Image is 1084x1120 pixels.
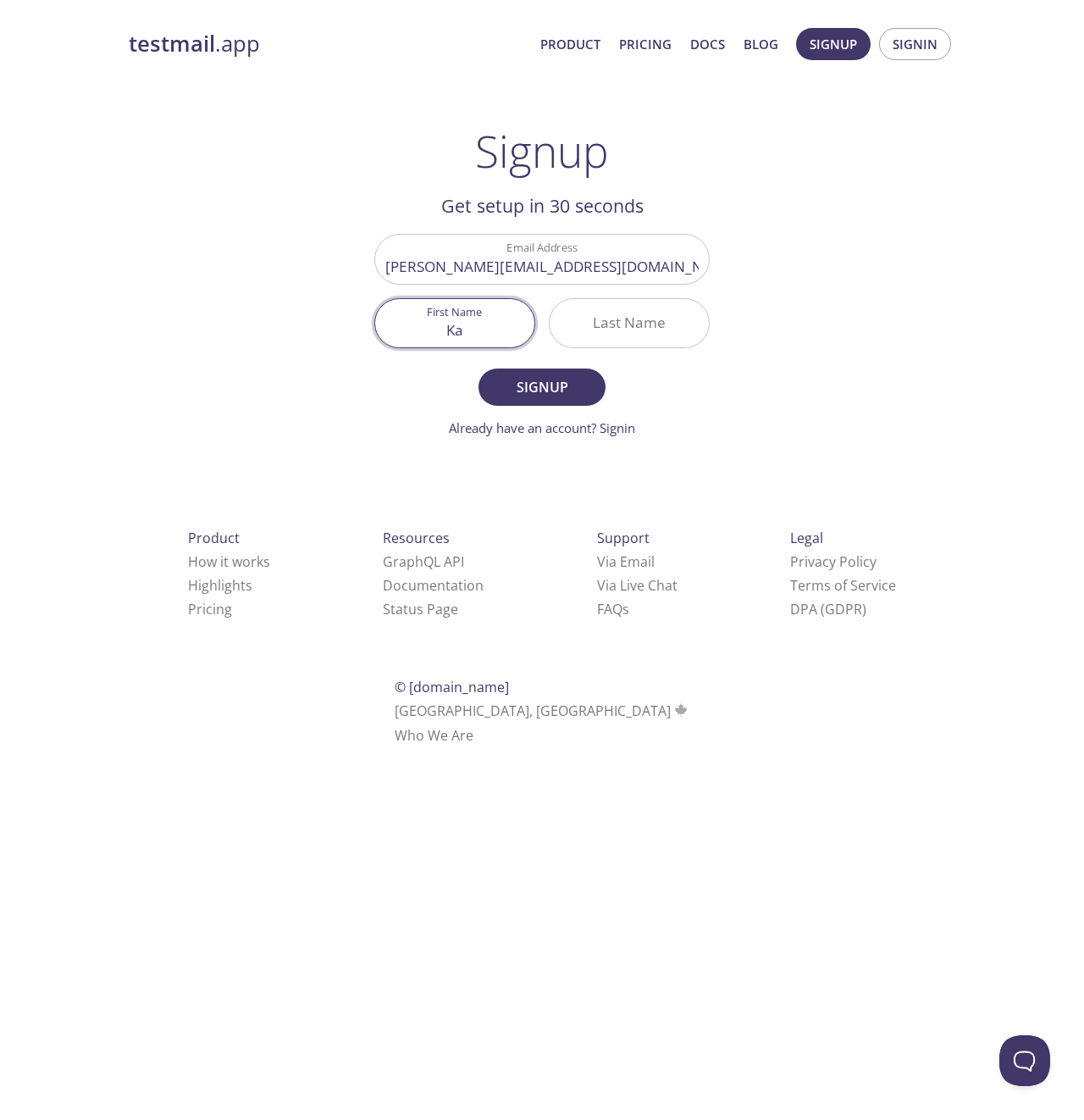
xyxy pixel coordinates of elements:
[449,419,635,436] a: Already have an account? Signin
[188,576,252,595] a: Highlights
[188,552,270,571] a: How it works
[540,33,600,55] a: Product
[497,375,587,399] span: Signup
[622,600,629,618] span: s
[188,600,232,618] a: Pricing
[597,529,650,547] span: Support
[999,1035,1050,1086] iframe: Help Scout Beacon - Open
[129,29,215,58] strong: testmail
[395,701,690,720] span: [GEOGRAPHIC_DATA], [GEOGRAPHIC_DATA]
[879,28,951,60] button: Signin
[619,33,672,55] a: Pricing
[790,576,896,595] a: Terms of Service
[810,33,857,55] span: Signup
[383,552,464,571] a: GraphQL API
[395,726,473,745] a: Who We Are
[188,529,240,547] span: Product
[597,600,629,618] a: FAQ
[475,125,609,176] h1: Signup
[383,576,484,595] a: Documentation
[796,28,871,60] button: Signup
[790,552,877,571] a: Privacy Policy
[374,191,710,220] h2: Get setup in 30 seconds
[478,369,606,406] button: Signup
[597,552,655,571] a: Via Email
[383,529,450,547] span: Resources
[893,33,937,55] span: Signin
[129,30,527,58] a: testmail.app
[395,678,509,696] span: © [DOMAIN_NAME]
[790,529,823,547] span: Legal
[790,600,866,618] a: DPA (GDPR)
[690,33,725,55] a: Docs
[597,576,677,595] a: Via Live Chat
[744,33,778,55] a: Blog
[383,600,458,618] a: Status Page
